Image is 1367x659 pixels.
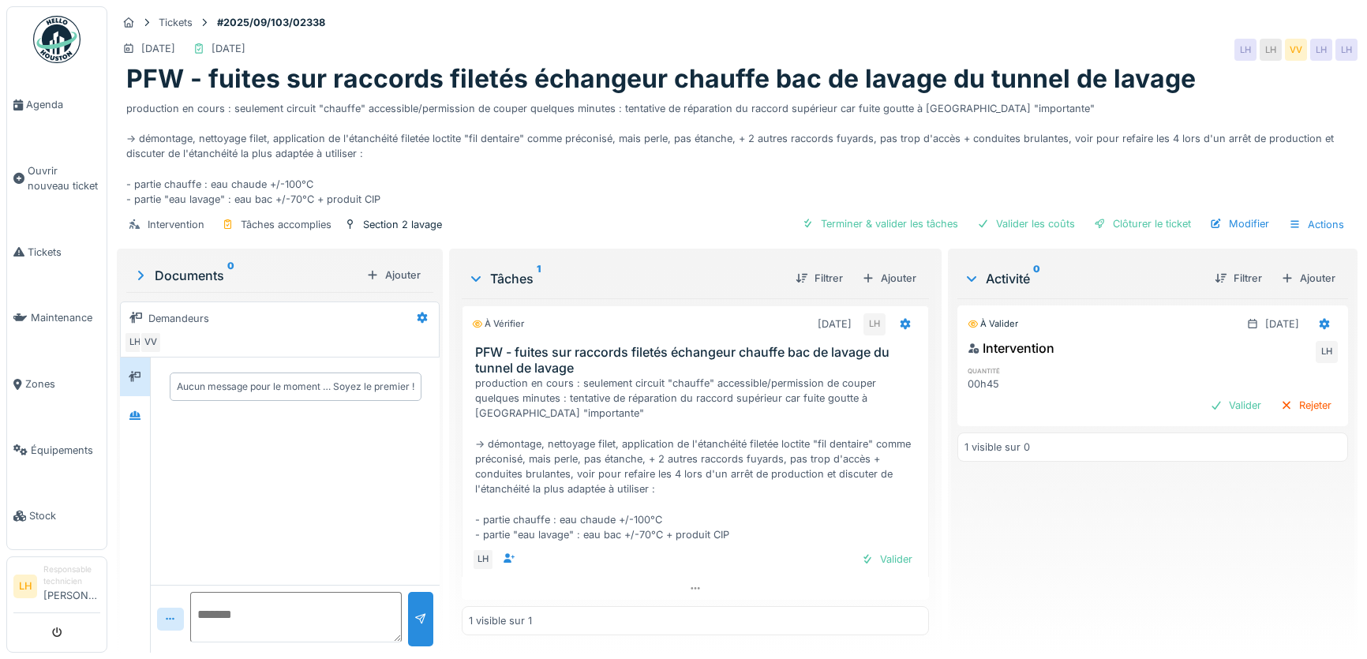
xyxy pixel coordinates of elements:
a: Agenda [7,72,107,138]
li: LH [13,575,37,598]
div: Ajouter [360,264,427,286]
span: Tickets [28,245,100,260]
h6: quantité [968,365,1088,376]
sup: 0 [227,266,234,285]
span: Ouvrir nouveau ticket [28,163,100,193]
div: Valider [855,549,919,570]
div: Demandeurs [148,311,209,326]
span: Agenda [26,97,100,112]
div: Section 2 lavage [363,217,442,232]
div: LH [1260,39,1282,61]
div: Modifier [1204,213,1275,234]
div: À vérifier [472,317,524,331]
div: LH [1310,39,1332,61]
div: [DATE] [818,316,852,331]
div: Filtrer [1208,268,1268,289]
div: À valider [968,317,1018,331]
div: 1 visible sur 0 [964,440,1030,455]
img: Badge_color-CXgf-gQk.svg [33,16,81,63]
a: Zones [7,351,107,417]
div: [DATE] [141,41,175,56]
a: Stock [7,483,107,549]
div: Tâches [468,269,783,288]
div: Documents [133,266,360,285]
div: LH [1316,341,1338,363]
div: Tickets [159,15,193,30]
div: Rejeter [1274,395,1338,416]
a: Tickets [7,219,107,286]
div: Filtrer [789,268,849,289]
div: Ajouter [856,268,923,289]
div: VV [1285,39,1307,61]
div: VV [140,331,162,354]
sup: 1 [537,269,541,288]
div: Aucun message pour le moment … Soyez le premier ! [177,380,414,394]
a: Maintenance [7,285,107,351]
span: Équipements [31,443,100,458]
div: Valider les coûts [971,213,1081,234]
span: Stock [29,508,100,523]
div: Clôturer le ticket [1088,213,1197,234]
div: Intervention [968,339,1054,358]
a: Ouvrir nouveau ticket [7,138,107,219]
sup: 0 [1033,269,1040,288]
div: Activité [964,269,1202,288]
div: Ajouter [1275,268,1342,289]
div: LH [124,331,146,354]
h1: PFW - fuites sur raccords filetés échangeur chauffe bac de lavage du tunnel de lavage [126,64,1196,94]
div: LH [1234,39,1257,61]
span: Zones [25,376,100,391]
div: Tâches accomplies [241,217,331,232]
div: 00h45 [968,376,1088,391]
div: Intervention [148,217,204,232]
div: LH [472,549,494,571]
div: Valider [1204,395,1268,416]
a: LH Responsable technicien[PERSON_NAME] [13,564,100,613]
h3: PFW - fuites sur raccords filetés échangeur chauffe bac de lavage du tunnel de lavage [475,345,922,375]
div: LH [1335,39,1358,61]
div: Terminer & valider les tâches [796,213,964,234]
div: Actions [1282,213,1351,236]
div: LH [863,313,886,335]
span: Maintenance [31,310,100,325]
div: Responsable technicien [43,564,100,588]
strong: #2025/09/103/02338 [211,15,331,30]
div: [DATE] [1265,316,1299,331]
div: production en cours : seulement circuit "chauffe" accessible/permission de couper quelques minute... [126,95,1348,207]
div: 1 visible sur 1 [469,613,532,628]
div: [DATE] [212,41,245,56]
a: Équipements [7,417,107,484]
div: production en cours : seulement circuit "chauffe" accessible/permission de couper quelques minute... [475,376,922,542]
li: [PERSON_NAME] [43,564,100,609]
